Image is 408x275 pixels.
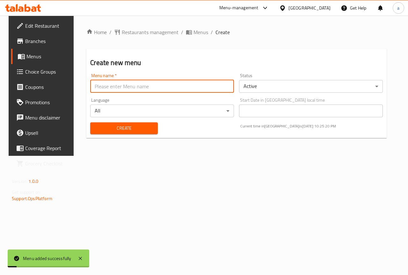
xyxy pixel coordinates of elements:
a: Menu disclaimer [11,110,77,125]
nav: breadcrumb [86,28,387,36]
span: Edit Restaurant [25,22,72,30]
li: / [181,28,183,36]
span: Get support on: [12,188,41,196]
div: Menu-management [219,4,259,12]
span: Coupons [25,83,72,91]
a: Menus [186,28,208,36]
h2: Create new menu [90,58,383,68]
div: Menu added successfully [23,255,71,262]
li: / [211,28,213,36]
span: 1.0.0 [28,177,38,185]
a: Edit Restaurant [11,18,77,33]
a: Coverage Report [11,141,77,156]
p: Current time in [GEOGRAPHIC_DATA] is [DATE] 10:25:20 PM [240,123,383,129]
span: Restaurants management [122,28,178,36]
a: Support.OpsPlatform [12,194,52,203]
div: All [90,105,234,117]
span: Create [95,124,152,132]
a: Promotions [11,95,77,110]
span: Coverage Report [25,144,72,152]
a: Branches [11,33,77,49]
span: Choice Groups [25,68,72,76]
div: Active [239,80,383,93]
a: Restaurants management [114,28,178,36]
a: Coupons [11,79,77,95]
span: Promotions [25,98,72,106]
a: Upsell [11,125,77,141]
span: Version: [12,177,27,185]
span: Menus [193,28,208,36]
a: Menus [11,49,77,64]
span: a [397,4,399,11]
span: Branches [25,37,72,45]
a: Choice Groups [11,64,77,79]
div: [GEOGRAPHIC_DATA] [288,4,331,11]
a: Home [86,28,107,36]
button: Create [90,122,157,134]
a: Grocery Checklist [11,156,77,171]
li: / [109,28,112,36]
span: Grocery Checklist [25,160,72,167]
input: Please enter Menu name [90,80,234,93]
span: Create [215,28,230,36]
span: Menu disclaimer [25,114,72,121]
span: Menus [26,53,72,60]
span: Upsell [25,129,72,137]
